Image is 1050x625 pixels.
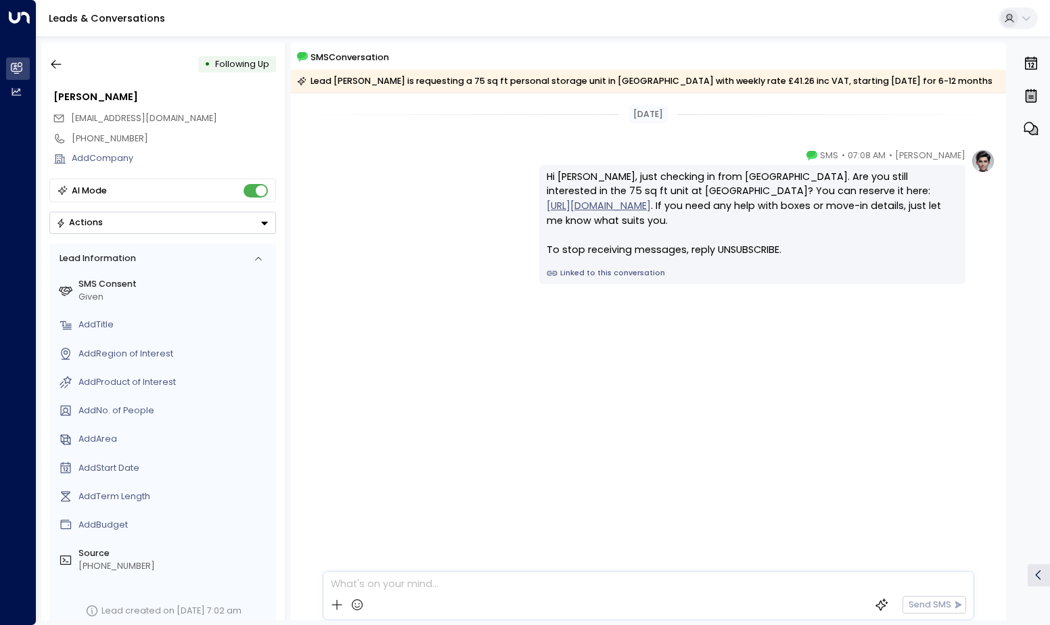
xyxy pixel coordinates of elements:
[101,605,242,618] div: Lead created on [DATE] 7:02 am
[78,376,271,389] div: AddProduct of Interest
[78,462,271,475] div: AddStart Date
[78,519,271,532] div: AddBudget
[297,74,992,88] div: Lead [PERSON_NAME] is requesting a 75 sq ft personal storage unit in [GEOGRAPHIC_DATA] with weekl...
[78,348,271,361] div: AddRegion of Interest
[820,149,838,162] span: SMS
[204,53,210,75] div: •
[72,184,107,198] div: AI Mode
[78,291,271,304] div: Given
[49,212,276,234] button: Actions
[629,106,668,123] div: [DATE]
[971,149,995,173] img: profile-logo.png
[49,11,165,25] a: Leads & Conversations
[49,212,276,234] div: Button group with a nested menu
[311,50,389,64] span: SMS Conversation
[72,152,276,165] div: AddCompany
[78,433,271,446] div: AddArea
[55,252,135,265] div: Lead Information
[78,560,271,573] div: [PHONE_NUMBER]
[78,547,271,560] label: Source
[78,319,271,331] div: AddTitle
[842,149,845,162] span: •
[547,170,958,258] div: Hi [PERSON_NAME], just checking in from [GEOGRAPHIC_DATA]. Are you still interested in the 75 sq ...
[71,112,217,124] span: [EMAIL_ADDRESS][DOMAIN_NAME]
[56,217,103,228] div: Actions
[53,90,276,105] div: [PERSON_NAME]
[78,404,271,417] div: AddNo. of People
[72,133,276,145] div: [PHONE_NUMBER]
[71,112,217,125] span: naomiwatson05@yahoo.com
[895,149,965,162] span: [PERSON_NAME]
[547,268,958,279] a: Linked to this conversation
[78,278,271,291] label: SMS Consent
[547,199,651,214] a: [URL][DOMAIN_NAME]
[215,58,269,70] span: Following Up
[848,149,886,162] span: 07:08 AM
[78,490,271,503] div: AddTerm Length
[889,149,892,162] span: •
